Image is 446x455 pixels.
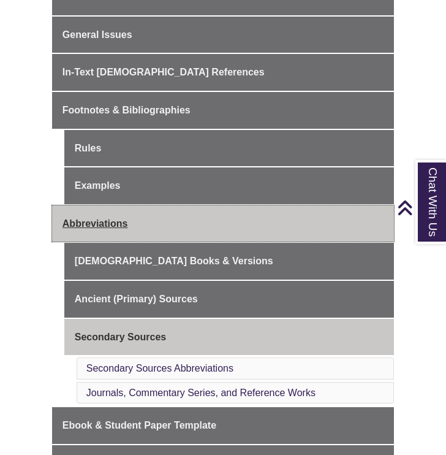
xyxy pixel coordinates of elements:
[397,199,443,216] a: Back to Top
[64,167,394,204] a: Examples
[62,420,216,430] span: Ebook & Student Paper Template
[62,67,265,77] span: In-Text [DEMOGRAPHIC_DATA] References
[62,218,128,229] span: Abbreviations
[64,281,394,318] a: Ancient (Primary) Sources
[52,92,394,129] a: Footnotes & Bibliographies
[64,319,394,356] a: Secondary Sources
[86,388,316,398] a: Journals, Commentary Series, and Reference Works
[52,17,394,53] a: General Issues
[52,407,394,444] a: Ebook & Student Paper Template
[52,205,394,242] a: Abbreviations
[64,243,394,280] a: [DEMOGRAPHIC_DATA] Books & Versions
[86,363,233,373] a: Secondary Sources Abbreviations
[52,54,394,91] a: In-Text [DEMOGRAPHIC_DATA] References
[62,29,132,40] span: General Issues
[64,130,394,167] a: Rules
[62,105,191,115] span: Footnotes & Bibliographies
